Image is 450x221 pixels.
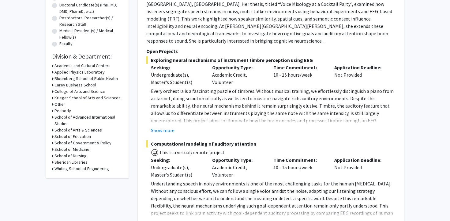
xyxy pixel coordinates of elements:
div: Not Provided [330,156,391,178]
h3: Carey Business School [54,82,96,88]
h3: School of Medicine [54,146,89,153]
h3: Sheridan Libraries [54,159,88,166]
div: Undergraduate(s), Master's Student(s) [151,164,203,178]
p: Open Projects [146,48,396,55]
span: Computational modeling of auditory attention [146,140,396,147]
h3: Whiting School of Engineering [54,166,109,172]
h3: Applied Physics Laboratory [54,69,105,75]
h3: Peabody [54,108,71,114]
div: Academic Credit, Volunteer [208,156,269,178]
p: Opportunity Type: [212,64,264,71]
p: Time Commitment: [273,156,325,164]
label: Doctoral Candidate(s) (PhD, MD, DMD, PharmD, etc.) [59,2,122,15]
h3: School of Education [54,133,91,140]
p: Application Deadline: [334,156,386,164]
h3: Krieger School of Arts and Sciences [54,95,121,101]
div: Not Provided [330,64,391,86]
p: Application Deadline: [334,64,386,71]
span: This is a virtual/remote project [159,149,225,155]
h3: Other [54,101,65,108]
h3: School of Arts & Sciences [54,127,102,133]
div: 10 - 15 hours/week [269,156,330,178]
h2: Division & Department: [52,53,122,60]
label: Postdoctoral Researcher(s) / Research Staff [59,15,122,28]
h3: School of Nursing [54,153,87,159]
span: Exploring neural mechanisms of instrument timbre perception using EEG [146,56,396,64]
label: Faculty [59,40,73,47]
h3: School of Government & Policy [54,140,111,146]
h3: School of Advanced International Studies [54,114,122,127]
p: Every orchestra is a fascinating puzzle of timbres. Without musical training, we effortlessly dis... [151,87,396,146]
label: Medical Resident(s) / Medical Fellow(s) [59,28,122,40]
div: 10 - 15 hours/week [269,64,330,86]
p: Opportunity Type: [212,156,264,164]
h3: Academic and Cultural Centers [54,63,111,69]
h3: College of Arts and Science [54,88,105,95]
iframe: Chat [5,193,26,216]
div: Undergraduate(s), Master's Student(s) [151,71,203,86]
p: Time Commitment: [273,64,325,71]
p: Seeking: [151,156,203,164]
p: Seeking: [151,64,203,71]
h3: Bloomberg School of Public Health [54,75,118,82]
button: Show more [151,127,174,134]
div: Academic Credit, Volunteer [208,64,269,86]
